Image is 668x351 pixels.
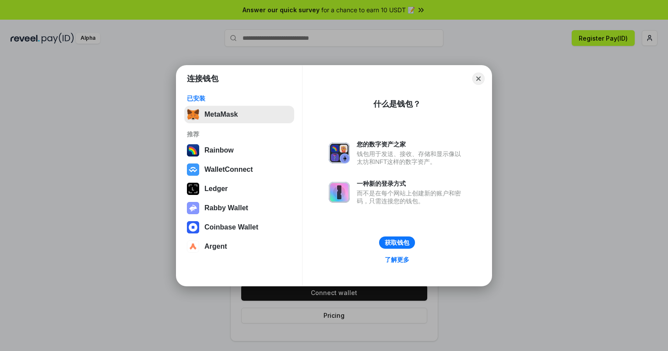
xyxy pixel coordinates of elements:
div: Rabby Wallet [204,204,248,212]
a: 了解更多 [380,254,415,265]
div: 一种新的登录方式 [357,180,465,188]
button: 获取钱包 [379,236,415,249]
img: svg+xml,%3Csvg%20fill%3D%22none%22%20height%3D%2233%22%20viewBox%3D%220%200%2035%2033%22%20width%... [187,108,199,121]
button: Coinbase Wallet [184,219,294,236]
button: Ledger [184,180,294,198]
div: 已安装 [187,94,292,102]
img: svg+xml,%3Csvg%20xmlns%3D%22http%3A%2F%2Fwww.w3.org%2F2000%2Fsvg%22%20fill%3D%22none%22%20viewBox... [187,202,199,214]
button: Close [472,73,485,85]
div: 推荐 [187,130,292,138]
img: svg+xml,%3Csvg%20width%3D%2228%22%20height%3D%2228%22%20viewBox%3D%220%200%2028%2028%22%20fill%3D... [187,163,199,176]
button: Argent [184,238,294,255]
h1: 连接钱包 [187,73,218,84]
img: svg+xml,%3Csvg%20width%3D%2228%22%20height%3D%2228%22%20viewBox%3D%220%200%2028%2028%22%20fill%3D... [187,221,199,233]
div: Coinbase Wallet [204,223,258,231]
div: Argent [204,243,227,250]
div: Ledger [204,185,228,193]
button: WalletConnect [184,161,294,178]
div: MetaMask [204,111,238,118]
div: 什么是钱包？ [373,99,421,109]
div: 而不是在每个网站上创建新的账户和密码，只需连接您的钱包。 [357,189,465,205]
div: 获取钱包 [385,239,409,247]
button: MetaMask [184,106,294,123]
img: svg+xml,%3Csvg%20xmlns%3D%22http%3A%2F%2Fwww.w3.org%2F2000%2Fsvg%22%20fill%3D%22none%22%20viewBox... [329,182,350,203]
div: 您的数字资产之家 [357,140,465,148]
img: svg+xml,%3Csvg%20xmlns%3D%22http%3A%2F%2Fwww.w3.org%2F2000%2Fsvg%22%20fill%3D%22none%22%20viewBox... [329,142,350,163]
div: Rainbow [204,146,234,154]
button: Rainbow [184,142,294,159]
div: 了解更多 [385,256,409,264]
button: Rabby Wallet [184,199,294,217]
img: svg+xml,%3Csvg%20width%3D%22120%22%20height%3D%22120%22%20viewBox%3D%220%200%20120%20120%22%20fil... [187,144,199,156]
div: WalletConnect [204,166,253,174]
div: 钱包用于发送、接收、存储和显示像以太坊和NFT这样的数字资产。 [357,150,465,166]
img: svg+xml,%3Csvg%20xmlns%3D%22http%3A%2F%2Fwww.w3.org%2F2000%2Fsvg%22%20width%3D%2228%22%20height%3... [187,183,199,195]
img: svg+xml,%3Csvg%20width%3D%2228%22%20height%3D%2228%22%20viewBox%3D%220%200%2028%2028%22%20fill%3D... [187,240,199,253]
